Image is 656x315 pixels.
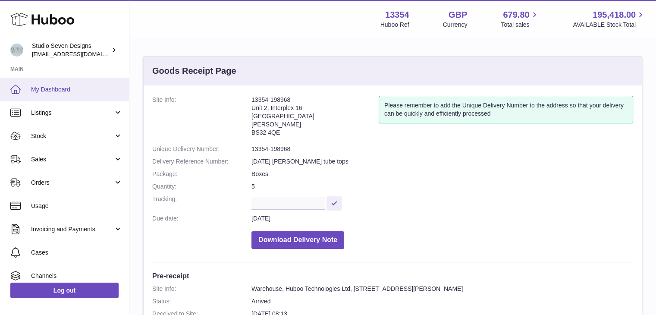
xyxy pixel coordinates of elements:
[251,157,633,166] dd: [DATE] [PERSON_NAME] tube tops
[31,202,122,210] span: Usage
[152,214,251,223] dt: Due date:
[152,285,251,293] dt: Site Info:
[573,21,646,29] span: AVAILABLE Stock Total
[251,231,344,249] button: Download Delivery Note
[152,96,251,141] dt: Site Info:
[10,283,119,298] a: Log out
[443,21,468,29] div: Currency
[449,9,467,21] strong: GBP
[10,44,23,57] img: contact.studiosevendesigns@gmail.com
[32,42,110,58] div: Studio Seven Designs
[152,297,251,306] dt: Status:
[251,183,633,191] dd: 5
[251,96,379,141] address: 13354-198968 Unit 2, Interplex 16 [GEOGRAPHIC_DATA] [PERSON_NAME] BS32 4QE
[251,297,633,306] dd: Arrived
[152,195,251,210] dt: Tracking:
[32,50,127,57] span: [EMAIL_ADDRESS][DOMAIN_NAME]
[380,21,409,29] div: Huboo Ref
[251,214,633,223] dd: [DATE]
[379,96,633,123] div: Please remember to add the Unique Delivery Number to the address so that your delivery can be qui...
[503,9,529,21] span: 679.80
[501,21,539,29] span: Total sales
[385,9,409,21] strong: 13354
[251,145,633,153] dd: 13354-198968
[31,272,122,280] span: Channels
[152,170,251,178] dt: Package:
[31,132,113,140] span: Stock
[152,183,251,191] dt: Quantity:
[31,155,113,164] span: Sales
[31,225,113,233] span: Invoicing and Payments
[31,85,122,94] span: My Dashboard
[152,157,251,166] dt: Delivery Reference Number:
[501,9,539,29] a: 679.80 Total sales
[152,145,251,153] dt: Unique Delivery Number:
[152,271,633,280] h3: Pre-receipt
[573,9,646,29] a: 195,418.00 AVAILABLE Stock Total
[251,285,633,293] dd: Warehouse, Huboo Technologies Ltd, [STREET_ADDRESS][PERSON_NAME]
[31,249,122,257] span: Cases
[31,109,113,117] span: Listings
[251,170,633,178] dd: Boxes
[593,9,636,21] span: 195,418.00
[152,65,236,77] h3: Goods Receipt Page
[31,179,113,187] span: Orders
